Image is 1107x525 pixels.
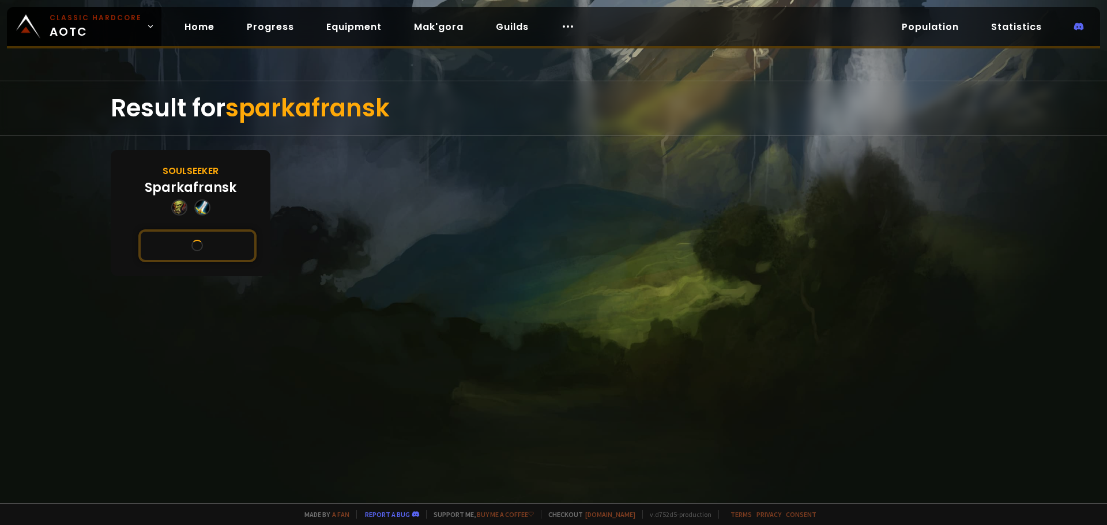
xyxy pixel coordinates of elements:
[642,510,711,519] span: v. d752d5 - production
[111,81,996,135] div: Result for
[7,7,161,46] a: Classic HardcoreAOTC
[585,510,635,519] a: [DOMAIN_NAME]
[238,15,303,39] a: Progress
[317,15,391,39] a: Equipment
[298,510,349,519] span: Made by
[145,178,236,197] div: Sparkafransk
[50,13,142,40] span: AOTC
[756,510,781,519] a: Privacy
[365,510,410,519] a: Report a bug
[487,15,538,39] a: Guilds
[405,15,473,39] a: Mak'gora
[731,510,752,519] a: Terms
[786,510,816,519] a: Consent
[426,510,534,519] span: Support me,
[332,510,349,519] a: a fan
[50,13,142,23] small: Classic Hardcore
[541,510,635,519] span: Checkout
[477,510,534,519] a: Buy me a coffee
[225,91,390,125] span: sparkafransk
[138,229,257,262] button: See this character
[163,164,219,178] div: Soulseeker
[982,15,1051,39] a: Statistics
[175,15,224,39] a: Home
[893,15,968,39] a: Population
